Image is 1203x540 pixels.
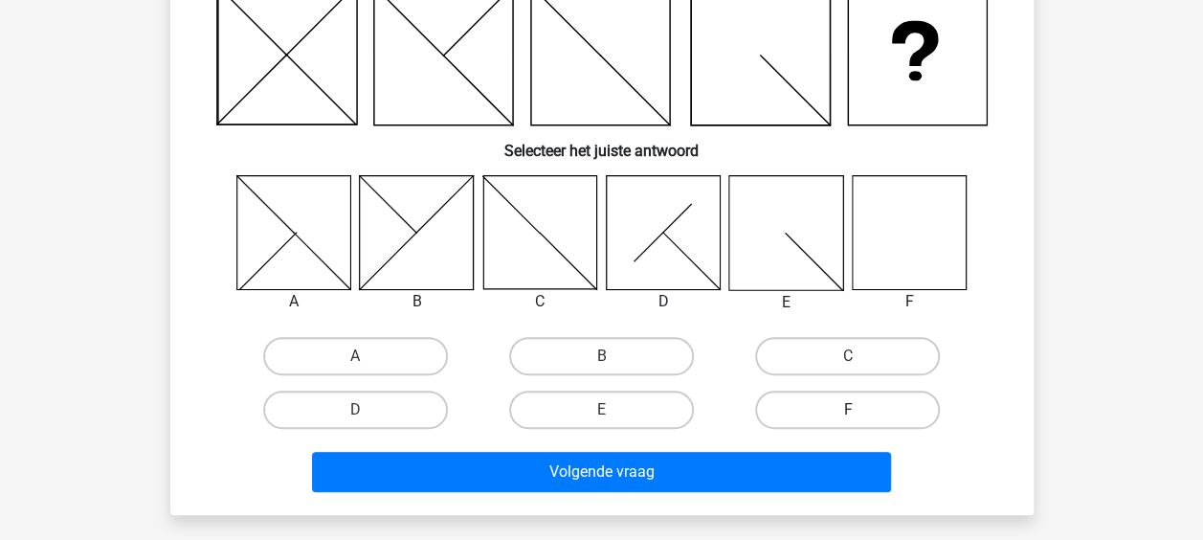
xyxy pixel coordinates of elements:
h6: Selecteer het juiste antwoord [201,126,1003,160]
label: E [509,391,694,429]
div: D [591,290,736,313]
label: D [263,391,448,429]
label: A [263,337,448,375]
div: C [468,290,613,313]
div: B [345,290,489,313]
div: E [714,291,858,314]
div: A [222,290,367,313]
label: C [755,337,940,375]
div: F [837,290,982,313]
label: B [509,337,694,375]
button: Volgende vraag [312,452,891,492]
label: F [755,391,940,429]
